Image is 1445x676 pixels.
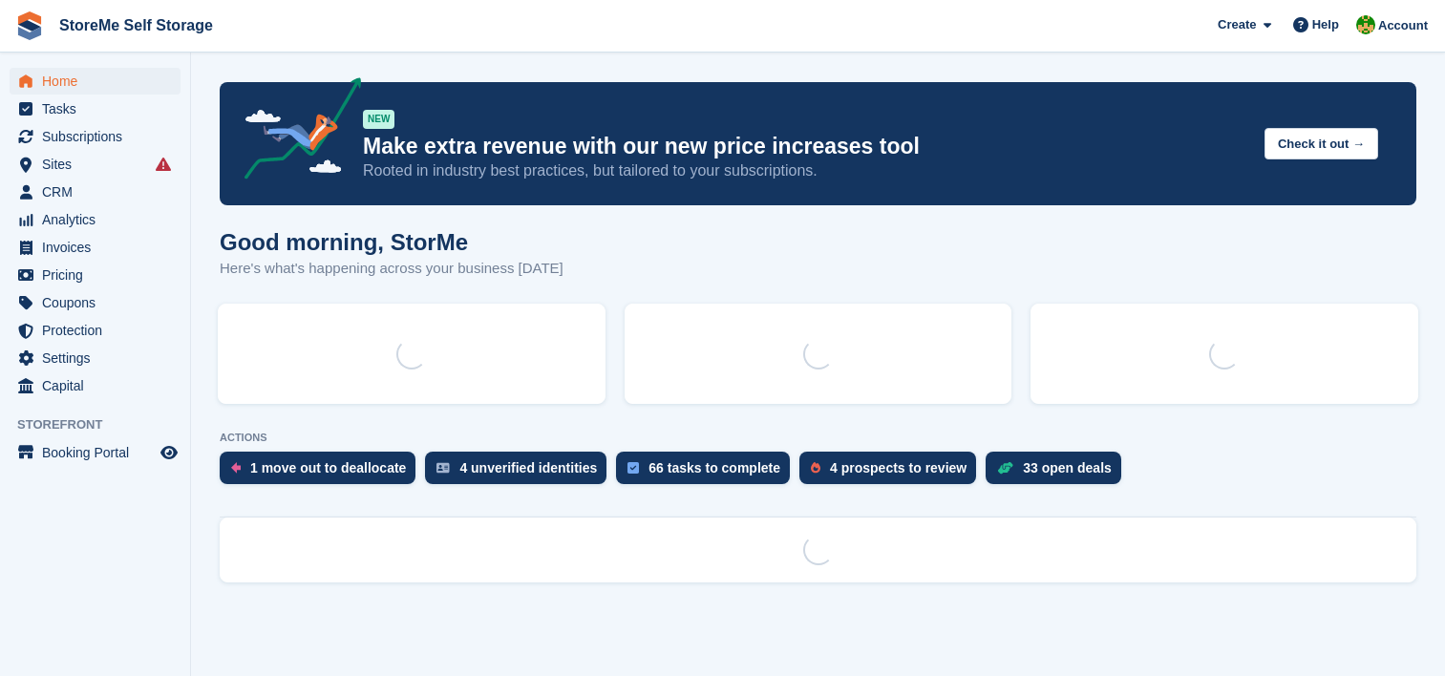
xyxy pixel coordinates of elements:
span: Settings [42,345,157,371]
span: Home [42,68,157,95]
span: Account [1378,16,1428,35]
a: menu [10,372,181,399]
i: Smart entry sync failures have occurred [156,157,171,172]
p: ACTIONS [220,432,1416,444]
a: 33 open deals [986,452,1131,494]
a: menu [10,439,181,466]
div: 33 open deals [1023,460,1112,475]
span: Capital [42,372,157,399]
h1: Good morning, StorMe [220,229,563,255]
a: menu [10,179,181,205]
a: menu [10,289,181,316]
img: deal-1b604bf984904fb50ccaf53a9ad4b4a5d6e5aea283cecdc64d6e3604feb123c2.svg [997,461,1013,475]
a: menu [10,151,181,178]
span: Tasks [42,95,157,122]
a: Preview store [158,441,181,464]
a: menu [10,95,181,122]
div: 1 move out to deallocate [250,460,406,475]
a: 66 tasks to complete [616,452,799,494]
a: 1 move out to deallocate [220,452,425,494]
span: Coupons [42,289,157,316]
img: stora-icon-8386f47178a22dfd0bd8f6a31ec36ba5ce8667c1dd55bd0f319d3a0aa187defe.svg [15,11,44,40]
button: Check it out → [1264,128,1378,159]
img: task-75834270c22a3079a89374b754ae025e5fb1db73e45f91037f5363f120a921f8.svg [627,462,639,474]
img: StorMe [1356,15,1375,34]
img: verify_identity-adf6edd0f0f0b5bbfe63781bf79b02c33cf7c696d77639b501bdc392416b5a36.svg [436,462,450,474]
div: 4 unverified identities [459,460,597,475]
span: Invoices [42,234,157,261]
span: Create [1218,15,1256,34]
a: menu [10,234,181,261]
a: 4 prospects to review [799,452,986,494]
a: menu [10,317,181,344]
a: menu [10,123,181,150]
p: Make extra revenue with our new price increases tool [363,133,1249,160]
a: menu [10,206,181,233]
p: Rooted in industry best practices, but tailored to your subscriptions. [363,160,1249,181]
p: Here's what's happening across your business [DATE] [220,258,563,280]
span: Protection [42,317,157,344]
span: Pricing [42,262,157,288]
a: menu [10,262,181,288]
div: 4 prospects to review [830,460,967,475]
a: 4 unverified identities [425,452,616,494]
span: Analytics [42,206,157,233]
span: Sites [42,151,157,178]
a: menu [10,345,181,371]
img: move_outs_to_deallocate_icon-f764333ba52eb49d3ac5e1228854f67142a1ed5810a6f6cc68b1a99e826820c5.svg [231,462,241,474]
span: Help [1312,15,1339,34]
img: price-adjustments-announcement-icon-8257ccfd72463d97f412b2fc003d46551f7dbcb40ab6d574587a9cd5c0d94... [228,77,362,186]
img: prospect-51fa495bee0391a8d652442698ab0144808aea92771e9ea1ae160a38d050c398.svg [811,462,820,474]
span: Subscriptions [42,123,157,150]
div: NEW [363,110,394,129]
span: Booking Portal [42,439,157,466]
a: StoreMe Self Storage [52,10,221,41]
a: menu [10,68,181,95]
div: 66 tasks to complete [648,460,780,475]
span: Storefront [17,415,190,434]
span: CRM [42,179,157,205]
